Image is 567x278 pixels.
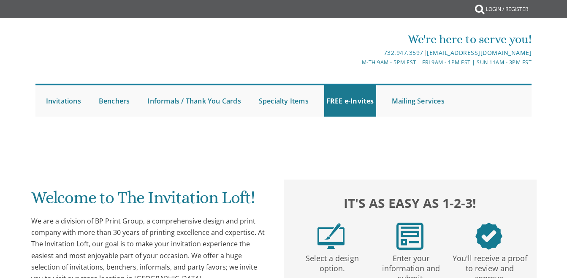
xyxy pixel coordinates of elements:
img: step2.png [396,223,423,250]
a: Benchers [97,85,132,117]
h1: Welcome to The Invitation Loft! [31,188,268,213]
p: Select a design option. [294,250,370,273]
a: Informals / Thank You Cards [145,85,243,117]
a: Specialty Items [257,85,311,117]
div: M-Th 9am - 5pm EST | Fri 9am - 1pm EST | Sun 11am - 3pm EST [201,58,532,67]
h2: It's as easy as 1-2-3! [292,194,528,212]
a: [EMAIL_ADDRESS][DOMAIN_NAME] [427,49,532,57]
a: 732.947.3597 [384,49,423,57]
div: We're here to serve you! [201,31,532,48]
a: Mailing Services [390,85,447,117]
a: Invitations [44,85,83,117]
img: step3.png [475,223,502,250]
a: FREE e-Invites [324,85,376,117]
img: step1.png [317,223,345,250]
div: | [201,48,532,58]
